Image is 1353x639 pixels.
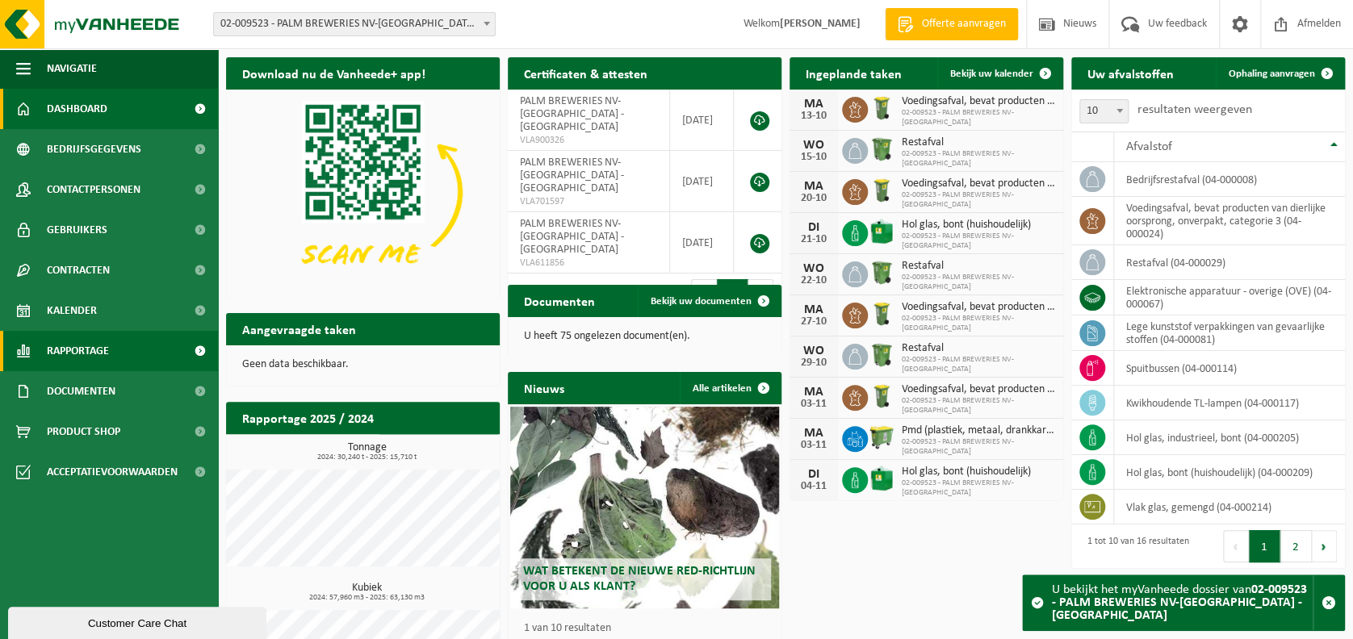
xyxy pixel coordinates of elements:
[902,342,1055,355] span: Restafval
[234,583,500,602] h3: Kubiek
[798,440,830,451] div: 03-11
[1079,99,1129,123] span: 10
[47,331,109,371] span: Rapportage
[1249,530,1280,562] button: 1
[902,466,1055,478] span: Hol glas, bont (huishoudelijk)
[902,273,1055,292] span: 02-009523 - PALM BREWERIES NV-[GEOGRAPHIC_DATA]
[868,218,895,245] img: CR-BU-1C-4000-MET-03
[1137,103,1251,116] label: resultaten weergeven
[798,221,830,234] div: DI
[47,250,110,290] span: Contracten
[918,16,1010,32] span: Offerte aanvragen
[798,427,830,440] div: MA
[524,623,773,634] p: 1 van 10 resultaten
[868,94,895,122] img: WB-0140-HPE-GN-50
[520,95,624,133] span: PALM BREWERIES NV-[GEOGRAPHIC_DATA] - [GEOGRAPHIC_DATA]
[1114,197,1345,245] td: voedingsafval, bevat producten van dierlijke oorsprong, onverpakt, categorie 3 (04-000024)
[508,285,611,316] h2: Documenten
[885,8,1018,40] a: Offerte aanvragen
[902,424,1055,437] span: Pmd (plastiek, metaal, drankkartons) (bedrijven)
[902,232,1055,251] span: 02-009523 - PALM BREWERIES NV-[GEOGRAPHIC_DATA]
[234,453,500,461] span: 2024: 30,240 t - 2025: 15,710 t
[1052,575,1313,630] div: U bekijkt het myVanheede dossier van
[1223,530,1249,562] button: Previous
[670,151,734,212] td: [DATE]
[670,90,734,151] td: [DATE]
[638,285,780,317] a: Bekijk uw documenten
[798,111,830,122] div: 13-10
[902,149,1055,169] span: 02-009523 - PALM BREWERIES NV-[GEOGRAPHIC_DATA]
[798,357,830,369] div: 29-10
[798,262,830,275] div: WO
[868,341,895,369] img: WB-0370-HPE-GN-50
[226,402,390,433] h2: Rapportage 2025 / 2024
[868,382,895,410] img: WB-0140-HPE-GN-50
[47,210,107,250] span: Gebruikers
[798,152,830,163] div: 15-10
[1114,351,1345,386] td: spuitbussen (04-000114)
[508,372,580,403] h2: Nieuws
[902,136,1055,149] span: Restafval
[868,300,895,328] img: WB-0140-HPE-GN-50
[1312,530,1337,562] button: Next
[524,331,765,342] p: U heeft 75 ongelezen document(en).
[902,301,1055,314] span: Voedingsafval, bevat producten van dierlijke oorsprong, onverpakt, categorie 3
[798,193,830,204] div: 20-10
[868,136,895,163] img: WB-0370-HPE-GN-50
[520,195,657,208] span: VLA701597
[798,275,830,286] div: 22-10
[508,57,664,89] h2: Certificaten & attesten
[798,139,830,152] div: WO
[47,48,97,89] span: Navigatie
[1080,100,1128,123] span: 10
[226,90,500,294] img: Download de VHEPlus App
[47,411,120,452] span: Product Shop
[937,57,1062,90] a: Bekijk uw kalender
[234,442,500,461] h3: Tonnage
[1052,583,1307,622] strong: 02-009523 - PALM BREWERIES NV-[GEOGRAPHIC_DATA] - [GEOGRAPHIC_DATA]
[798,316,830,328] div: 27-10
[798,345,830,357] div: WO
[1216,57,1343,90] a: Ophaling aanvragen
[1114,162,1345,197] td: bedrijfsrestafval (04-000008)
[950,69,1033,79] span: Bekijk uw kalender
[1114,245,1345,280] td: restafval (04-000029)
[520,157,624,194] span: PALM BREWERIES NV-[GEOGRAPHIC_DATA] - [GEOGRAPHIC_DATA]
[651,296,752,307] span: Bekijk uw documenten
[798,386,830,399] div: MA
[226,57,442,89] h2: Download nu de Vanheede+ app!
[47,371,115,411] span: Documenten
[902,95,1055,108] span: Voedingsafval, bevat producten van dierlijke oorsprong, onverpakt, categorie 3
[47,452,178,492] span: Acceptatievoorwaarden
[902,190,1055,210] span: 02-009523 - PALM BREWERIES NV-[GEOGRAPHIC_DATA]
[1114,315,1345,351] td: lege kunststof verpakkingen van gevaarlijke stoffen (04-000081)
[798,468,830,481] div: DI
[680,372,780,404] a: Alle artikelen
[1071,57,1190,89] h2: Uw afvalstoffen
[902,219,1055,232] span: Hol glas, bont (huishoudelijk)
[868,259,895,286] img: WB-0370-HPE-GN-50
[902,383,1055,396] span: Voedingsafval, bevat producten van dierlijke oorsprong, onverpakt, categorie 3
[1229,69,1315,79] span: Ophaling aanvragen
[47,129,141,169] span: Bedrijfsgegevens
[510,407,778,608] a: Wat betekent de nieuwe RED-richtlijn voor u als klant?
[213,12,496,36] span: 02-009523 - PALM BREWERIES NV-RODENBACH - ROESELARE
[902,478,1055,498] span: 02-009523 - PALM BREWERIES NV-[GEOGRAPHIC_DATA]
[226,313,372,345] h2: Aangevraagde taken
[902,396,1055,416] span: 02-009523 - PALM BREWERIES NV-[GEOGRAPHIC_DATA]
[214,13,495,35] span: 02-009523 - PALM BREWERIES NV-RODENBACH - ROESELARE
[47,169,140,210] span: Contactpersonen
[798,234,830,245] div: 21-10
[47,290,97,331] span: Kalender
[798,303,830,316] div: MA
[1114,386,1345,420] td: kwikhoudende TL-lampen (04-000117)
[8,603,270,639] iframe: chat widget
[1079,528,1189,564] div: 1 tot 10 van 16 resultaten
[234,594,500,602] span: 2024: 57,960 m3 - 2025: 63,130 m3
[902,314,1055,333] span: 02-009523 - PALM BREWERIES NV-[GEOGRAPHIC_DATA]
[1114,490,1345,524] td: vlak glas, gemengd (04-000214)
[790,57,918,89] h2: Ingeplande taken
[798,481,830,492] div: 04-11
[798,180,830,193] div: MA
